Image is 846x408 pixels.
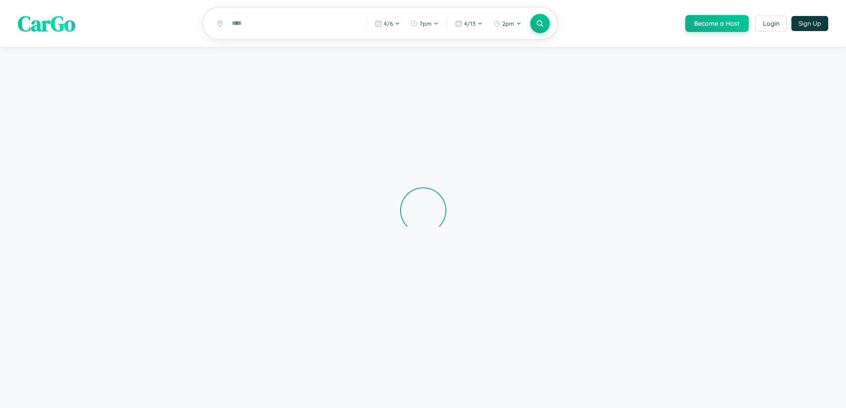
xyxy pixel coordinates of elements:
[502,20,514,27] span: 2pm
[370,16,405,31] button: 4/6
[464,20,476,27] span: 4 / 13
[451,16,487,31] button: 4/13
[406,16,443,31] button: 7pm
[755,16,787,32] button: Login
[420,20,432,27] span: 7pm
[791,16,828,31] button: Sign Up
[384,20,393,27] span: 4 / 6
[685,15,749,32] button: Become a Host
[18,9,75,38] span: CarGo
[489,16,526,31] button: 2pm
